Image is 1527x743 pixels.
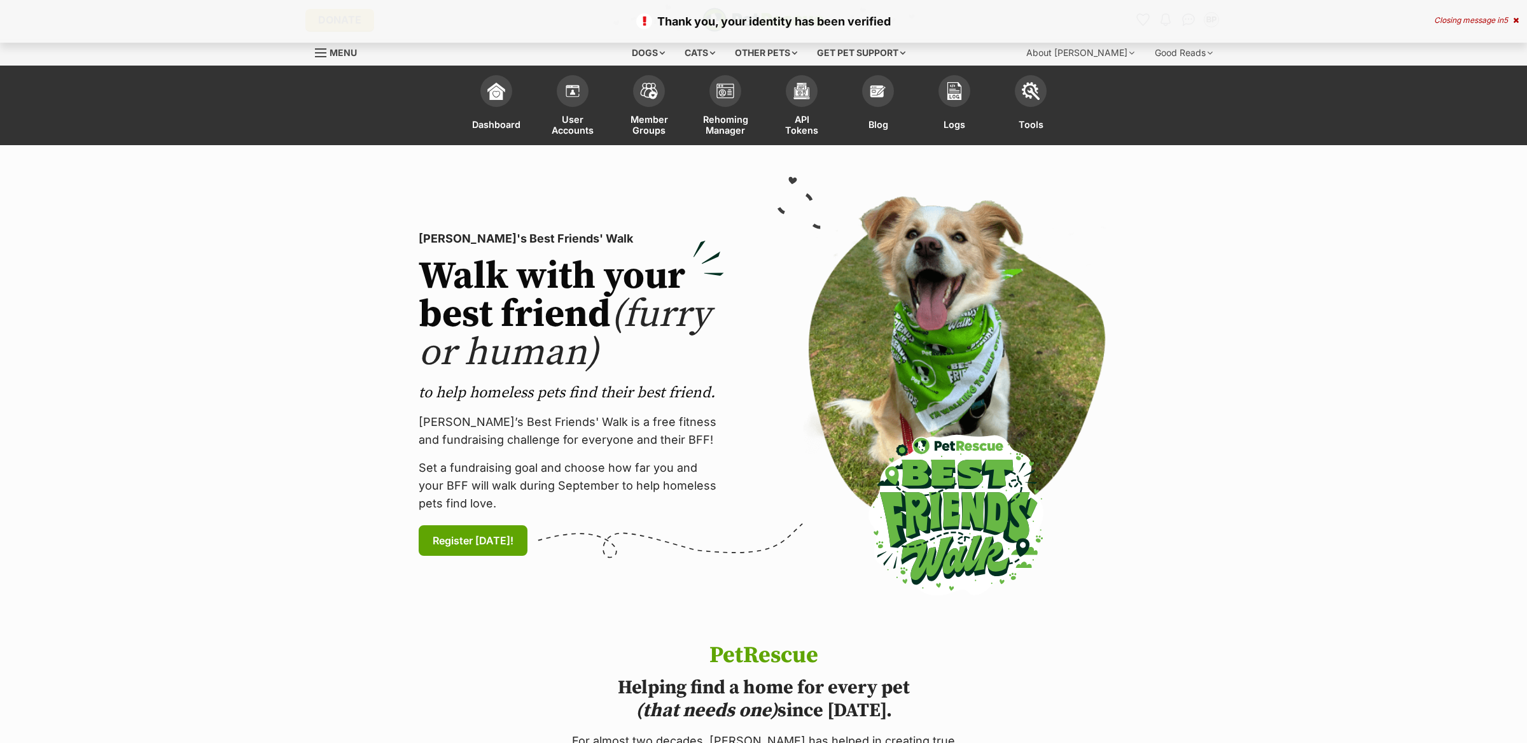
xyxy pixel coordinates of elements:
span: Tools [1019,113,1043,136]
a: Dashboard [458,69,534,145]
a: Rehoming Manager [687,69,763,145]
i: (that needs one) [636,698,777,723]
img: team-members-icon-5396bd8760b3fe7c0b43da4ab00e1e3bb1a5d9ba89233759b79545d2d3fc5d0d.svg [640,83,658,99]
div: About [PERSON_NAME] [1017,40,1143,66]
span: Menu [330,47,357,58]
span: Blog [868,113,888,136]
img: blogs-icon-e71fceff818bbaa76155c998696f2ea9b8fc06abc828b24f45ee82a475c2fd99.svg [869,82,887,100]
div: Cats [676,40,724,66]
a: Logs [916,69,993,145]
div: Get pet support [808,40,914,66]
span: User Accounts [550,113,595,136]
p: [PERSON_NAME]’s Best Friends' Walk is a free fitness and fundraising challenge for everyone and t... [419,413,724,449]
a: API Tokens [763,69,840,145]
a: Blog [840,69,916,145]
a: Register [DATE]! [419,525,527,556]
h1: PetRescue [568,643,959,669]
span: Register [DATE]! [433,533,513,548]
p: Set a fundraising goal and choose how far you and your BFF will walk during September to help hom... [419,459,724,513]
span: Member Groups [627,113,671,136]
a: User Accounts [534,69,611,145]
img: api-icon-849e3a9e6f871e3acf1f60245d25b4cd0aad652aa5f5372336901a6a67317bd8.svg [793,82,811,100]
span: Dashboard [472,113,520,136]
img: members-icon-d6bcda0bfb97e5ba05b48644448dc2971f67d37433e5abca221da40c41542bd5.svg [564,82,582,100]
span: Rehoming Manager [703,113,748,136]
img: dashboard-icon-eb2f2d2d3e046f16d808141f083e7271f6b2e854fb5c12c21221c1fb7104beca.svg [487,82,505,100]
p: to help homeless pets find their best friend. [419,383,724,403]
p: [PERSON_NAME]'s Best Friends' Walk [419,230,724,248]
span: Logs [944,113,965,136]
a: Tools [993,69,1069,145]
a: Member Groups [611,69,687,145]
img: tools-icon-677f8b7d46040df57c17cb185196fc8e01b2b03676c49af7ba82c462532e62ee.svg [1022,82,1040,100]
div: Good Reads [1146,40,1222,66]
img: logs-icon-5bf4c29380941ae54b88474b1138927238aebebbc450bc62c8517511492d5a22.svg [945,82,963,100]
h2: Walk with your best friend [419,258,724,372]
span: (furry or human) [419,291,711,377]
img: group-profile-icon-3fa3cf56718a62981997c0bc7e787c4b2cf8bcc04b72c1350f741eb67cf2f40e.svg [716,83,734,99]
span: API Tokens [779,113,824,136]
h2: Helping find a home for every pet since [DATE]. [568,676,959,722]
div: Other pets [726,40,806,66]
a: Menu [315,40,366,63]
div: Dogs [623,40,674,66]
